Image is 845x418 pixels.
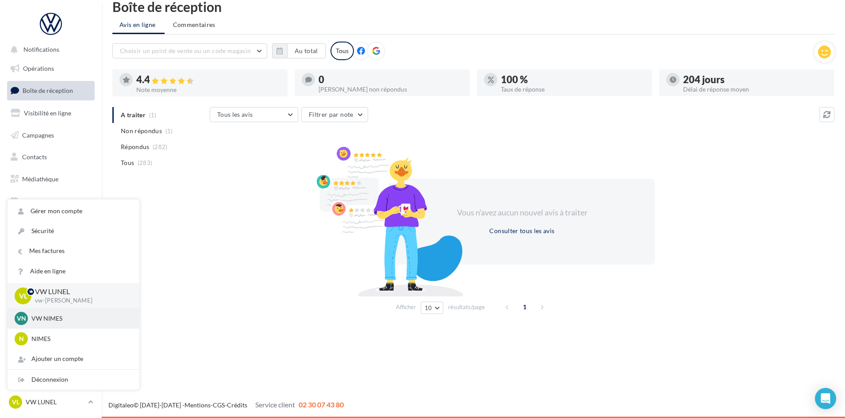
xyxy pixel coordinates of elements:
[486,226,558,236] button: Consulter tous les avis
[396,303,416,311] span: Afficher
[22,197,52,205] span: Calendrier
[136,87,280,93] div: Note moyenne
[31,314,129,323] p: VW NIMES
[8,241,139,261] a: Mes factures
[5,243,96,269] a: Campagnes DataOnDemand
[425,304,432,311] span: 10
[138,159,153,166] span: (283)
[7,394,95,410] a: VL VW LUNEL
[501,86,645,92] div: Taux de réponse
[121,127,162,135] span: Non répondus
[421,302,443,314] button: 10
[23,65,54,72] span: Opérations
[121,142,150,151] span: Répondus
[272,43,326,58] button: Au total
[22,175,58,183] span: Médiathèque
[210,107,298,122] button: Tous les avis
[165,127,173,134] span: (1)
[17,314,26,323] span: VN
[299,400,344,409] span: 02 30 07 43 80
[683,75,827,84] div: 204 jours
[330,42,354,60] div: Tous
[108,401,134,409] a: Digitaleo
[448,303,485,311] span: résultats/page
[12,398,19,406] span: VL
[5,214,96,240] a: PLV et print personnalisable
[8,261,139,281] a: Aide en ligne
[5,59,96,78] a: Opérations
[227,401,247,409] a: Crédits
[31,334,129,343] p: NIMES
[8,349,139,369] div: Ajouter un compte
[5,192,96,211] a: Calendrier
[287,43,326,58] button: Au total
[19,291,27,301] span: VL
[35,287,125,297] p: VW LUNEL
[518,300,532,314] span: 1
[319,86,463,92] div: [PERSON_NAME] non répondus
[120,47,251,54] span: Choisir un point de vente ou un code magasin
[217,111,253,118] span: Tous les avis
[184,401,211,409] a: Mentions
[108,401,344,409] span: © [DATE]-[DATE] - - -
[5,81,96,100] a: Boîte de réception
[5,148,96,166] a: Contacts
[8,221,139,241] a: Sécurité
[23,46,59,54] span: Notifications
[23,87,73,94] span: Boîte de réception
[5,170,96,188] a: Médiathèque
[255,400,295,409] span: Service client
[22,131,54,138] span: Campagnes
[136,75,280,85] div: 4.4
[8,370,139,390] div: Déconnexion
[446,207,598,219] div: Vous n'avez aucun nouvel avis à traiter
[26,398,84,406] p: VW LUNEL
[5,126,96,145] a: Campagnes
[319,75,463,84] div: 0
[815,388,836,409] div: Open Intercom Messenger
[501,75,645,84] div: 100 %
[5,104,96,123] a: Visibilité en ligne
[153,143,168,150] span: (282)
[121,158,134,167] span: Tous
[8,201,139,221] a: Gérer mon compte
[19,334,24,343] span: N
[173,20,215,29] span: Commentaires
[112,43,267,58] button: Choisir un point de vente ou un code magasin
[22,153,47,161] span: Contacts
[24,109,71,117] span: Visibilité en ligne
[35,297,125,305] p: vw-[PERSON_NAME]
[683,86,827,92] div: Délai de réponse moyen
[301,107,368,122] button: Filtrer par note
[213,401,225,409] a: CGS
